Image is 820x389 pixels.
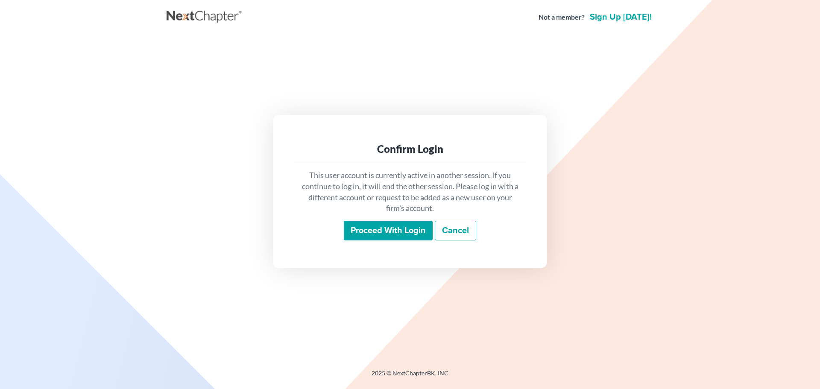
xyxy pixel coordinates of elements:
[435,221,476,240] a: Cancel
[539,12,585,22] strong: Not a member?
[344,221,433,240] input: Proceed with login
[167,369,653,384] div: 2025 © NextChapterBK, INC
[588,13,653,21] a: Sign up [DATE]!
[301,142,519,156] div: Confirm Login
[301,170,519,214] p: This user account is currently active in another session. If you continue to log in, it will end ...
